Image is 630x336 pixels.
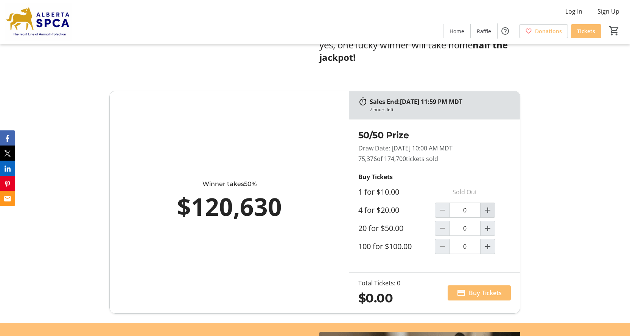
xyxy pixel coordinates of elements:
[481,239,495,254] button: Increment by one
[358,224,403,233] label: 20 for $50.00
[358,173,393,181] strong: Buy Tickets
[358,206,399,215] label: 4 for $20.00
[358,279,400,288] div: Total Tickets: 0
[319,39,508,63] strong: half the jackpot!
[358,242,412,251] label: 100 for $100.00
[519,24,568,38] a: Donations
[565,7,582,16] span: Log In
[498,23,513,39] button: Help
[469,288,502,297] span: Buy Tickets
[443,24,470,38] a: Home
[577,27,595,35] span: Tickets
[400,98,462,106] span: [DATE] 11:59 PM MDT
[143,180,315,189] div: Winner takes
[559,5,588,17] button: Log In
[477,27,491,35] span: Raffle
[471,24,497,38] a: Raffle
[358,154,511,163] p: 75,376 tickets sold
[244,180,257,187] span: 50%
[597,7,619,16] span: Sign Up
[358,187,399,197] label: 1 for $10.00
[5,3,72,41] img: Alberta SPCA's Logo
[571,24,601,38] a: Tickets
[450,27,464,35] span: Home
[435,184,495,200] p: Sold Out
[370,98,400,106] span: Sales End:
[370,106,394,113] div: 7 hours left
[358,144,511,153] p: Draw Date: [DATE] 10:00 AM MDT
[535,27,562,35] span: Donations
[358,129,511,142] h2: 50/50 Prize
[481,221,495,235] button: Increment by one
[481,203,495,217] button: Increment by one
[377,155,406,163] span: of 174,700
[607,24,621,37] button: Cart
[143,189,315,225] div: $120,630
[448,285,511,300] button: Buy Tickets
[358,289,400,307] div: $0.00
[591,5,625,17] button: Sign Up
